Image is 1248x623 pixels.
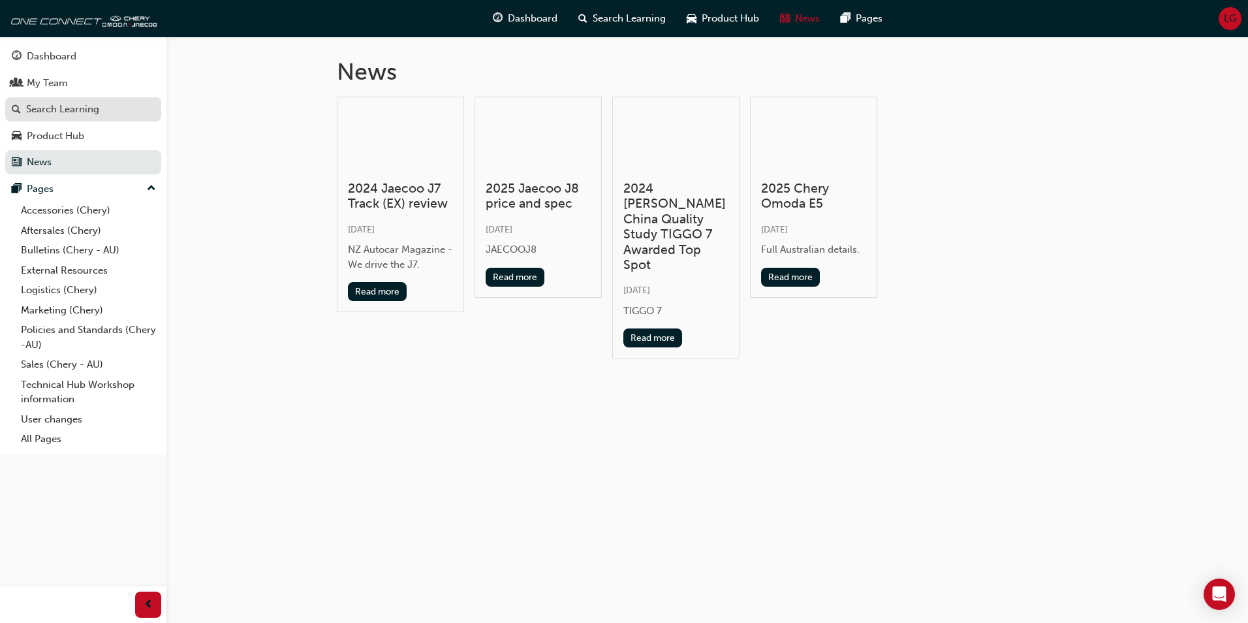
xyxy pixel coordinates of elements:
[1219,7,1241,30] button: LG
[475,97,602,298] a: 2025 Jaecoo J8 price and spec[DATE]JAECOOJ8Read more
[761,268,820,287] button: Read more
[16,240,161,261] a: Bulletins (Chery - AU)
[5,42,161,177] button: DashboardMy TeamSearch LearningProduct HubNews
[623,181,728,272] h3: 2024 [PERSON_NAME] China Quality Study TIGGO 7 Awarded Top Spot
[12,78,22,89] span: people-icon
[486,268,545,287] button: Read more
[1224,11,1236,26] span: LG
[5,177,161,201] button: Pages
[486,181,591,212] h3: 2025 Jaecoo J8 price and spec
[770,5,830,32] a: news-iconNews
[147,180,156,197] span: up-icon
[486,224,512,235] span: [DATE]
[27,49,76,64] div: Dashboard
[676,5,770,32] a: car-iconProduct Hub
[623,304,728,319] div: TIGGO 7
[795,11,820,26] span: News
[761,181,866,212] h3: 2025 Chery Omoda E5
[16,280,161,300] a: Logistics (Chery)
[623,285,650,296] span: [DATE]
[12,184,22,195] span: pages-icon
[16,409,161,430] a: User changes
[348,242,453,272] div: NZ Autocar Magazine - We drive the J7.
[16,429,161,449] a: All Pages
[27,129,84,144] div: Product Hub
[750,97,877,298] a: 2025 Chery Omoda E5[DATE]Full Australian details.Read more
[830,5,893,32] a: pages-iconPages
[26,102,99,117] div: Search Learning
[482,5,568,32] a: guage-iconDashboard
[702,11,759,26] span: Product Hub
[5,150,161,174] a: News
[856,11,882,26] span: Pages
[5,97,161,121] a: Search Learning
[1204,579,1235,610] div: Open Intercom Messenger
[508,11,557,26] span: Dashboard
[16,355,161,375] a: Sales (Chery - AU)
[612,97,740,359] a: 2024 [PERSON_NAME] China Quality Study TIGGO 7 Awarded Top Spot[DATE]TIGGO 7Read more
[578,10,587,27] span: search-icon
[27,76,68,91] div: My Team
[16,300,161,321] a: Marketing (Chery)
[16,320,161,355] a: Policies and Standards (Chery -AU)
[27,182,54,197] div: Pages
[16,200,161,221] a: Accessories (Chery)
[5,71,161,95] a: My Team
[687,10,696,27] span: car-icon
[16,221,161,241] a: Aftersales (Chery)
[7,5,157,31] img: oneconnect
[337,97,464,313] a: 2024 Jaecoo J7 Track (EX) review[DATE]NZ Autocar Magazine - We drive the J7.Read more
[16,375,161,409] a: Technical Hub Workshop information
[486,242,591,257] div: JAECOOJ8
[348,181,453,212] h3: 2024 Jaecoo J7 Track (EX) review
[841,10,850,27] span: pages-icon
[780,10,790,27] span: news-icon
[493,10,503,27] span: guage-icon
[337,57,1078,86] h1: News
[5,124,161,148] a: Product Hub
[568,5,676,32] a: search-iconSearch Learning
[144,597,153,613] span: prev-icon
[348,282,407,301] button: Read more
[12,104,21,116] span: search-icon
[5,44,161,69] a: Dashboard
[16,261,161,281] a: External Resources
[12,157,22,168] span: news-icon
[12,51,22,63] span: guage-icon
[348,224,375,235] span: [DATE]
[761,242,866,257] div: Full Australian details.
[761,224,788,235] span: [DATE]
[593,11,666,26] span: Search Learning
[12,131,22,142] span: car-icon
[623,328,683,347] button: Read more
